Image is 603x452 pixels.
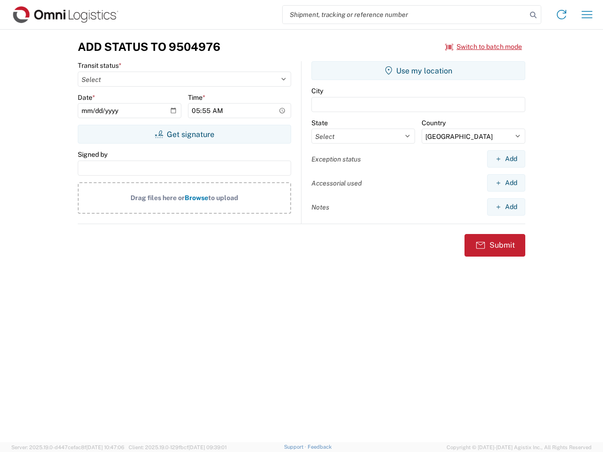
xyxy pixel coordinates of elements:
button: Add [487,174,525,192]
label: Country [422,119,446,127]
span: Copyright © [DATE]-[DATE] Agistix Inc., All Rights Reserved [447,443,592,452]
button: Get signature [78,125,291,144]
span: to upload [208,194,238,202]
button: Submit [464,234,525,257]
label: Transit status [78,61,122,70]
label: Exception status [311,155,361,163]
button: Add [487,198,525,216]
input: Shipment, tracking or reference number [283,6,527,24]
button: Use my location [311,61,525,80]
span: [DATE] 09:39:01 [188,444,227,450]
label: Signed by [78,150,107,159]
label: Time [188,93,205,102]
h3: Add Status to 9504976 [78,40,220,54]
button: Switch to batch mode [445,39,522,55]
span: Server: 2025.19.0-d447cefac8f [11,444,124,450]
label: State [311,119,328,127]
span: [DATE] 10:47:06 [86,444,124,450]
a: Support [284,444,308,450]
a: Feedback [308,444,332,450]
label: Notes [311,203,329,211]
label: Date [78,93,95,102]
button: Add [487,150,525,168]
span: Drag files here or [130,194,185,202]
span: Browse [185,194,208,202]
span: Client: 2025.19.0-129fbcf [129,444,227,450]
label: Accessorial used [311,179,362,187]
label: City [311,87,323,95]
